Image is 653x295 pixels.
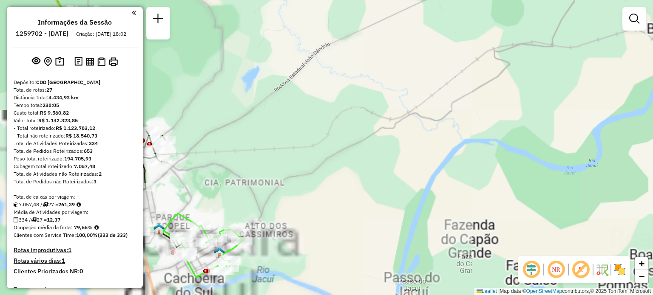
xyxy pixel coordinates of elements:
a: Leaflet [477,288,497,294]
img: Fluxo de ruas [595,263,609,276]
strong: 100,00% [76,232,98,238]
button: Exibir sessão original [30,55,42,68]
h4: Rotas vários dias: [14,257,136,264]
i: Total de rotas [31,217,37,222]
div: - Total não roteirizado: [14,132,136,140]
strong: 261,39 [58,201,75,208]
span: + [639,258,644,269]
strong: R$ 18.540,73 [65,132,97,139]
div: Valor total: [14,117,136,124]
h4: Clientes Priorizados NR: [14,268,136,275]
i: Total de rotas [43,202,48,207]
a: Clique aqui para minimizar o painel [132,8,136,17]
h6: 1259702 - [DATE] [16,30,68,37]
div: Distância Total: [14,94,136,101]
strong: R$ 1.142.323,85 [38,117,78,124]
button: Centralizar mapa no depósito ou ponto de apoio [42,55,54,68]
span: − [639,271,644,281]
strong: 194.705,93 [64,155,91,162]
button: Visualizar Romaneio [96,56,107,68]
strong: 1 [68,246,71,254]
div: Total de Atividades Roteirizadas: [14,140,136,147]
strong: CDD [GEOGRAPHIC_DATA] [36,79,100,85]
a: OpenStreetMap [526,288,562,294]
div: Total de caixas por viagem: [14,193,136,201]
div: Cubagem total roteirizado: [14,163,136,170]
div: 334 / 27 = [14,216,136,224]
strong: 12,37 [47,216,60,223]
a: Nova sessão e pesquisa [150,10,167,29]
i: Total de Atividades [14,217,19,222]
div: Média de Atividades por viagem: [14,208,136,216]
button: Logs desbloquear sessão [73,55,84,68]
i: Meta Caixas/viagem: 227,95 Diferença: 33,44 [77,202,81,207]
div: Criação: [DATE] 18:02 [73,30,130,38]
span: Ocultar NR [546,259,566,280]
strong: R$ 9.560,82 [40,110,69,116]
span: Exibir rótulo [571,259,591,280]
strong: 238:05 [43,102,59,108]
div: Custo total: [14,109,136,117]
strong: 27 [46,87,52,93]
div: - Total roteirizado: [14,124,136,132]
strong: 3 [94,178,97,185]
div: Total de rotas: [14,86,136,94]
button: Imprimir Rotas [107,56,119,68]
strong: R$ 1.123.783,12 [56,125,95,131]
h4: Informações da Sessão [38,18,112,26]
strong: 334 [89,140,98,146]
button: Visualizar relatório de Roteirização [84,56,96,67]
a: Zoom in [635,257,648,270]
span: Ocupação média da frota: [14,224,72,230]
img: FAD Santa Cruz do Sul- Cachoeira [214,247,225,258]
div: Total de Atividades não Roteirizadas: [14,170,136,178]
strong: 4.434,93 km [48,94,79,101]
div: Peso total roteirizado: [14,155,136,163]
strong: 2 [99,171,102,177]
img: UDC Cachueira do Sul - ZUMPY [153,223,165,234]
div: Total de Pedidos não Roteirizados: [14,178,136,185]
strong: 653 [84,148,93,154]
a: Exibir filtros [626,10,643,27]
div: 7.057,48 / 27 = [14,201,136,208]
strong: 79,66% [74,224,93,230]
strong: 0 [79,267,83,275]
button: Painel de Sugestão [54,55,66,68]
div: Tempo total: [14,101,136,109]
span: Clientes com Service Time: [14,232,76,238]
strong: (333 de 333) [98,232,128,238]
strong: 1 [62,257,65,264]
strong: 7.057,48 [74,163,95,169]
div: Map data © contributors,© 2025 TomTom, Microsoft [474,288,653,295]
span: | [498,288,500,294]
h4: Transportadoras [14,286,136,293]
a: Zoom out [635,270,648,283]
img: Exibir/Ocultar setores [613,263,627,276]
div: Depósito: [14,79,136,86]
em: Média calculada utilizando a maior ocupação (%Peso ou %Cubagem) de cada rota da sessão. Rotas cro... [94,225,99,230]
div: Total de Pedidos Roteirizados: [14,147,136,155]
h4: Rotas improdutivas: [14,247,136,254]
i: Cubagem total roteirizado [14,202,19,207]
span: Ocultar deslocamento [521,259,542,280]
